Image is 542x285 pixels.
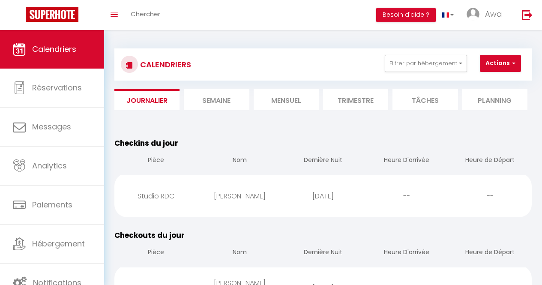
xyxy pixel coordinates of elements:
span: Chercher [131,9,160,18]
button: Filtrer par hébergement [385,55,467,72]
th: Pièce [114,149,198,173]
span: Analytics [32,160,67,171]
th: Pièce [114,241,198,265]
img: logout [522,9,533,20]
th: Dernière Nuit [281,241,365,265]
div: [DATE] [281,182,365,210]
li: Journalier [114,89,180,110]
li: Mensuel [254,89,319,110]
h3: CALENDRIERS [138,55,191,74]
div: -- [448,182,532,210]
button: Besoin d'aide ? [376,8,436,22]
th: Heure D'arrivée [365,149,448,173]
div: -- [365,182,448,210]
span: Paiements [32,199,72,210]
th: Nom [198,241,281,265]
span: Awa [485,9,502,19]
li: Semaine [184,89,249,110]
span: Messages [32,121,71,132]
li: Planning [462,89,527,110]
span: Checkouts du jour [114,230,185,240]
li: Tâches [392,89,458,110]
button: Actions [480,55,521,72]
div: [PERSON_NAME] [198,182,281,210]
th: Heure de Départ [448,241,532,265]
span: Hébergement [32,238,85,249]
th: Dernière Nuit [281,149,365,173]
th: Heure de Départ [448,149,532,173]
span: Checkins du jour [114,138,178,148]
li: Trimestre [323,89,388,110]
iframe: Chat [506,246,536,279]
span: Calendriers [32,44,76,54]
th: Nom [198,149,281,173]
img: ... [467,8,479,21]
div: Studio RDC [114,182,198,210]
span: Réservations [32,82,82,93]
th: Heure D'arrivée [365,241,448,265]
img: Super Booking [26,7,78,22]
